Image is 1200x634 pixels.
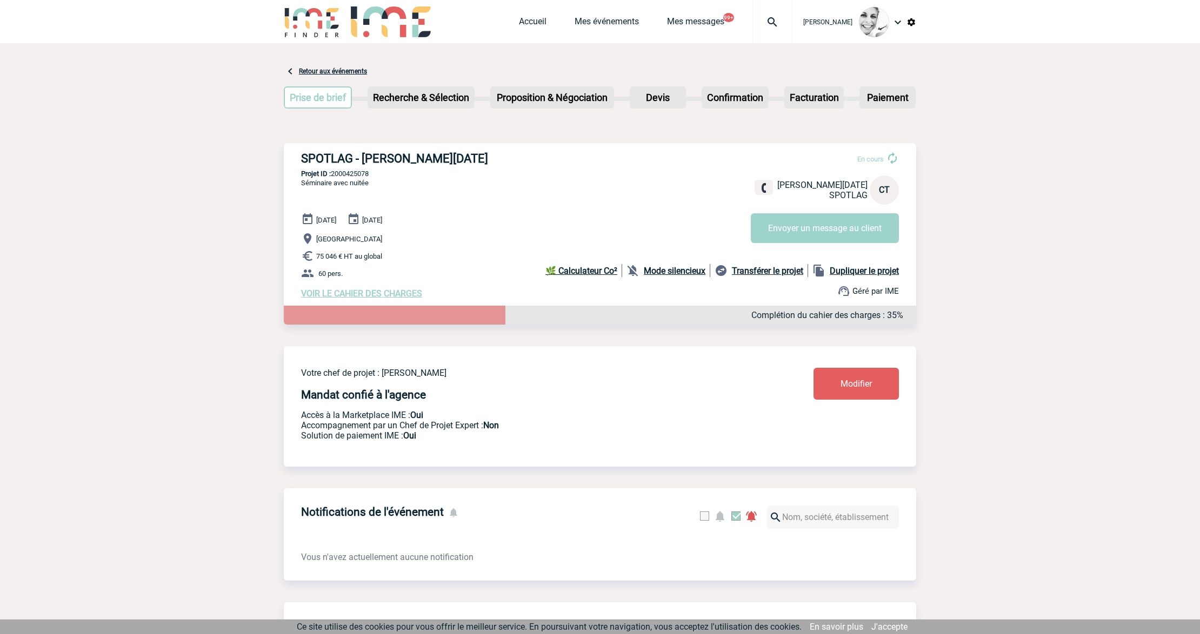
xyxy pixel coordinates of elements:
p: Conformité aux process achat client, Prise en charge de la facturation, Mutualisation de plusieur... [301,430,750,441]
span: 75 046 € HT au global [316,252,382,260]
h3: SPOTLAG - [PERSON_NAME][DATE] [301,152,625,165]
a: Accueil [519,16,546,31]
span: 60 pers. [318,269,343,278]
img: IME-Finder [284,6,340,37]
p: Devis [631,87,685,107]
img: file_copy-black-24dp.png [812,264,825,277]
a: J'accepte [871,622,908,632]
img: fixe.png [759,183,769,193]
span: Ce site utilise des cookies pour vous offrir le meilleur service. En poursuivant votre navigation... [297,622,802,632]
span: CT [879,185,890,195]
a: Mes messages [667,16,724,31]
button: 99+ [723,13,734,22]
b: Dupliquer le projet [830,266,899,276]
span: En cours [857,155,884,163]
b: 🌿 Calculateur Co² [545,266,617,276]
h4: Mandat confié à l'agence [301,388,426,401]
b: Projet ID : [301,170,331,178]
span: Séminaire avec nuitée [301,179,369,187]
b: Mode silencieux [644,266,705,276]
span: [DATE] [362,216,382,224]
p: Votre chef de projet : [PERSON_NAME] [301,368,750,378]
b: Oui [403,430,416,441]
a: 🌿 Calculateur Co² [545,264,622,277]
p: 2000425078 [284,170,916,178]
span: [GEOGRAPHIC_DATA] [316,235,382,243]
b: Oui [410,410,423,420]
span: [PERSON_NAME][DATE] [777,180,868,190]
img: 103013-0.jpeg [859,7,889,37]
img: support.png [837,285,850,298]
button: Envoyer un message au client [751,213,899,243]
span: [PERSON_NAME] [803,18,852,26]
a: VOIR LE CAHIER DES CHARGES [301,288,422,299]
p: Prise de brief [285,87,351,107]
p: Proposition & Négociation [491,87,613,107]
a: Retour aux événements [299,68,367,75]
span: Modifier [841,379,872,389]
b: Transférer le projet [732,266,803,276]
span: SPOTLAG [829,190,868,200]
span: Géré par IME [852,286,899,296]
p: Recherche & Sélection [369,87,474,107]
span: [DATE] [316,216,336,224]
p: Facturation [785,87,843,107]
p: Accès à la Marketplace IME : [301,410,750,420]
a: Mes événements [575,16,639,31]
p: Paiement [861,87,915,107]
b: Non [483,420,499,430]
p: Prestation payante [301,420,750,430]
h4: Notifications de l'événement [301,505,444,518]
p: Confirmation [703,87,768,107]
a: En savoir plus [810,622,863,632]
span: Vous n'avez actuellement aucune notification [301,552,474,562]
